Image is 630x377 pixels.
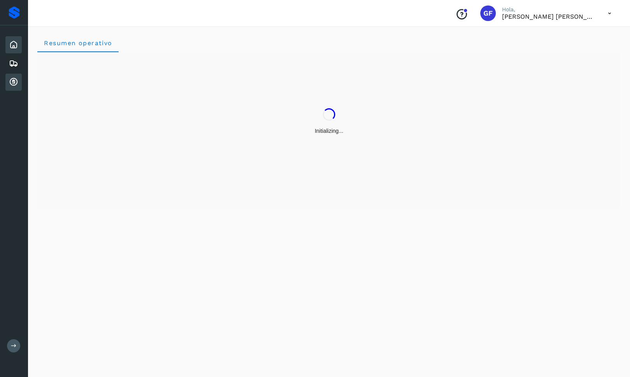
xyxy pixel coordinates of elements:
div: Cuentas por cobrar [5,74,22,91]
span: Resumen operativo [44,39,112,47]
div: Embarques [5,55,22,72]
div: Inicio [5,36,22,53]
p: Gabriel Falcon Aguirre [502,13,595,20]
p: Hola, [502,6,595,13]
